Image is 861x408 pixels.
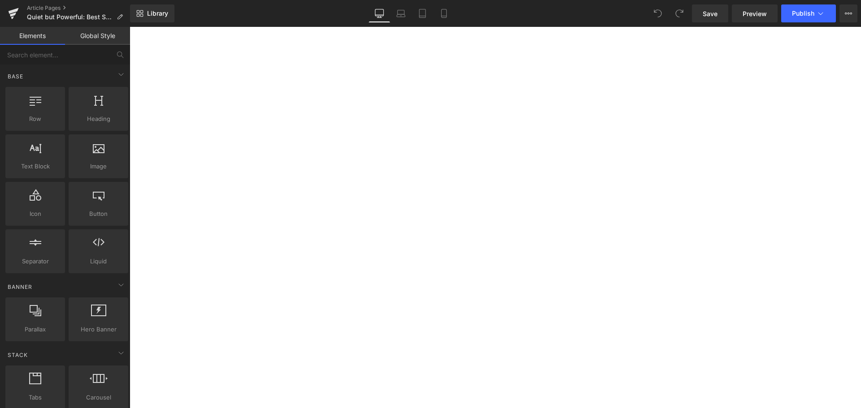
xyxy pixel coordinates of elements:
[7,351,29,359] span: Stack
[71,162,126,171] span: Image
[65,27,130,45] a: Global Style
[147,9,168,17] span: Library
[71,325,126,334] span: Hero Banner
[71,114,126,124] span: Heading
[8,325,62,334] span: Parallax
[743,9,767,18] span: Preview
[8,162,62,171] span: Text Block
[390,4,412,22] a: Laptop
[71,209,126,219] span: Button
[7,283,33,291] span: Banner
[649,4,667,22] button: Undo
[7,72,24,81] span: Base
[781,4,836,22] button: Publish
[792,10,814,17] span: Publish
[433,4,455,22] a: Mobile
[412,4,433,22] a: Tablet
[27,13,113,21] span: Quiet but Powerful: Best Silent Sex Toys for Discreet Fun
[670,4,688,22] button: Redo
[130,4,174,22] a: New Library
[27,4,130,12] a: Article Pages
[839,4,857,22] button: More
[369,4,390,22] a: Desktop
[71,257,126,266] span: Liquid
[732,4,778,22] a: Preview
[8,209,62,219] span: Icon
[71,393,126,402] span: Carousel
[8,393,62,402] span: Tabs
[8,114,62,124] span: Row
[703,9,717,18] span: Save
[8,257,62,266] span: Separator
